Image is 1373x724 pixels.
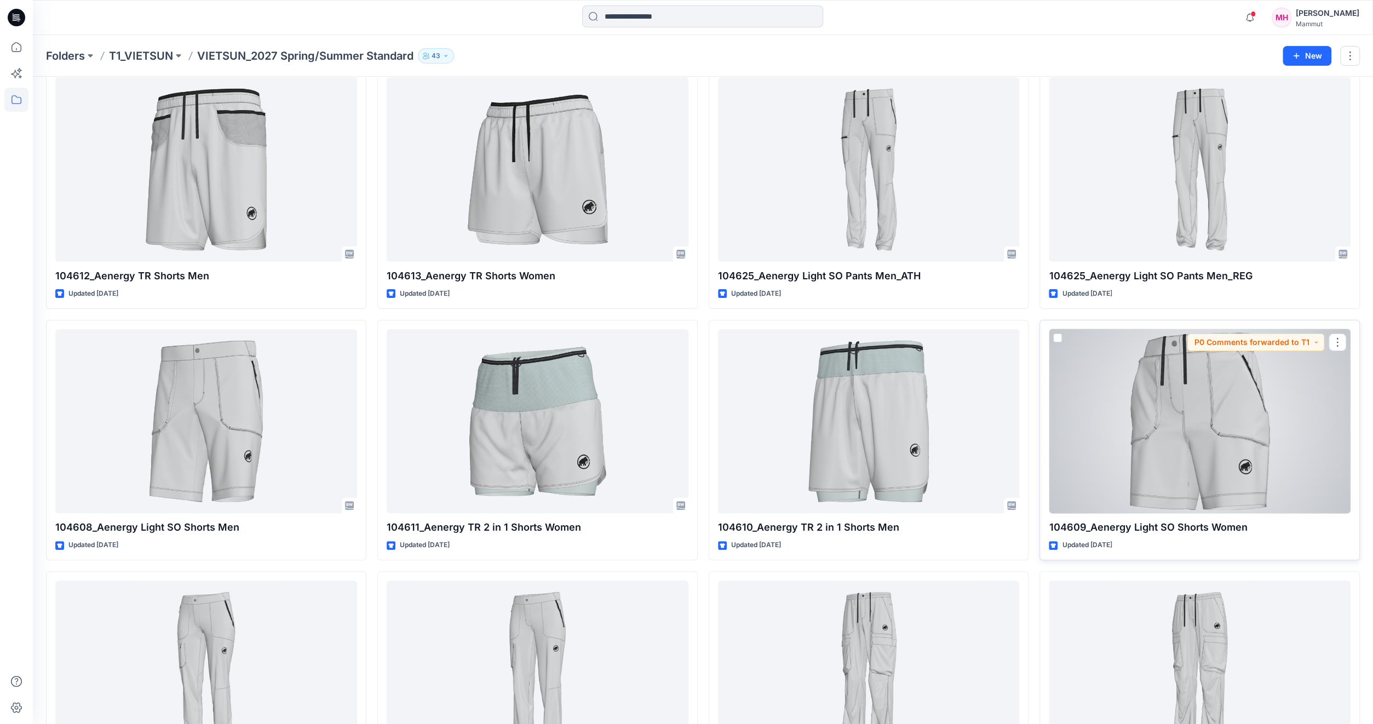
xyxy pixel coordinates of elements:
p: Updated [DATE] [731,539,781,551]
p: Updated [DATE] [400,539,450,551]
p: Updated [DATE] [400,288,450,300]
button: 43 [418,48,454,64]
p: 43 [432,50,440,62]
div: [PERSON_NAME] [1296,7,1359,20]
p: 104611_Aenergy TR 2 in 1 Shorts Women [387,520,688,535]
p: Updated [DATE] [731,288,781,300]
a: 104625_Aenergy Light SO Pants Men_ATH [718,77,1020,262]
p: VIETSUN_2027 Spring/Summer Standard [197,48,413,64]
a: 104609_Aenergy Light SO Shorts Women [1049,329,1351,514]
p: 104613_Aenergy TR Shorts Women [387,268,688,284]
p: Updated [DATE] [68,539,118,551]
div: MH [1272,8,1291,27]
p: 104625_Aenergy Light SO Pants Men_REG [1049,268,1351,284]
a: 104611_Aenergy TR 2 in 1 Shorts Women [387,329,688,514]
div: Mammut [1296,20,1359,28]
a: 104608_Aenergy Light SO Shorts Men [55,329,357,514]
button: New [1283,46,1331,66]
p: 104610_Aenergy TR 2 in 1 Shorts Men [718,520,1020,535]
a: 104625_Aenergy Light SO Pants Men_REG [1049,77,1351,262]
p: Updated [DATE] [1062,288,1112,300]
p: Updated [DATE] [1062,539,1112,551]
p: Updated [DATE] [68,288,118,300]
a: T1_VIETSUN [109,48,173,64]
p: 104609_Aenergy Light SO Shorts Women [1049,520,1351,535]
a: 104612_Aenergy TR Shorts Men [55,77,357,262]
p: 104608_Aenergy Light SO Shorts Men [55,520,357,535]
a: 104613_Aenergy TR Shorts Women [387,77,688,262]
p: 104625_Aenergy Light SO Pants Men_ATH [718,268,1020,284]
a: 104610_Aenergy TR 2 in 1 Shorts Men [718,329,1020,514]
p: 104612_Aenergy TR Shorts Men [55,268,357,284]
a: Folders [46,48,85,64]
